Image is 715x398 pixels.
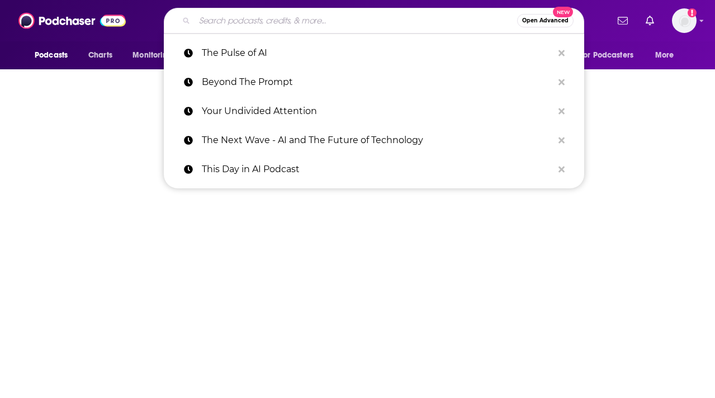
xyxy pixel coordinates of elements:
[195,12,517,30] input: Search podcasts, credits, & more...
[572,45,650,66] button: open menu
[88,48,112,63] span: Charts
[655,48,674,63] span: More
[27,45,82,66] button: open menu
[164,68,584,97] a: Beyond The Prompt
[202,39,553,68] p: The Pulse of AI
[647,45,688,66] button: open menu
[164,155,584,184] a: This Day in AI Podcast
[672,8,697,33] span: Logged in as allisonstowell
[202,126,553,155] p: The Next Wave - AI and The Future of Technology
[672,8,697,33] img: User Profile
[164,8,584,34] div: Search podcasts, credits, & more...
[132,48,172,63] span: Monitoring
[641,11,659,30] a: Show notifications dropdown
[517,14,574,27] button: Open AdvancedNew
[18,10,126,31] img: Podchaser - Follow, Share and Rate Podcasts
[202,68,553,97] p: Beyond The Prompt
[35,48,68,63] span: Podcasts
[613,11,632,30] a: Show notifications dropdown
[81,45,119,66] a: Charts
[164,97,584,126] a: Your Undivided Attention
[672,8,697,33] button: Show profile menu
[580,48,633,63] span: For Podcasters
[202,97,553,126] p: Your Undivided Attention
[522,18,569,23] span: Open Advanced
[202,155,553,184] p: This Day in AI Podcast
[125,45,187,66] button: open menu
[164,126,584,155] a: The Next Wave - AI and The Future of Technology
[553,7,573,17] span: New
[688,8,697,17] svg: Add a profile image
[164,39,584,68] a: The Pulse of AI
